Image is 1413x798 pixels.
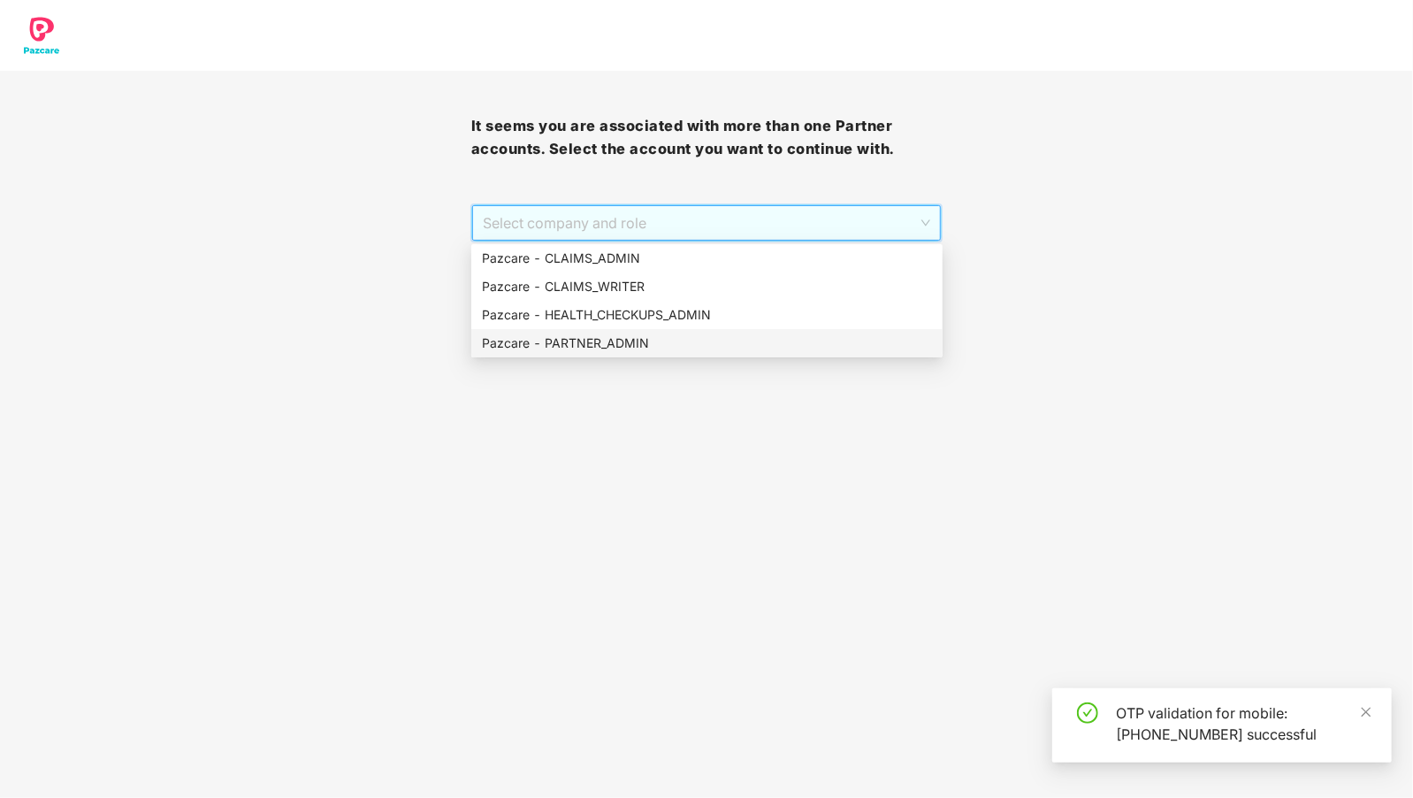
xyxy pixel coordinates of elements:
[471,244,943,272] div: Pazcare - CLAIMS_ADMIN
[471,329,943,357] div: Pazcare - PARTNER_ADMIN
[1360,706,1372,718] span: close
[1077,702,1098,724] span: check-circle
[482,334,932,353] div: Pazcare - PARTNER_ADMIN
[471,301,943,329] div: Pazcare - HEALTH_CHECKUPS_ADMIN
[471,272,943,301] div: Pazcare - CLAIMS_WRITER
[483,206,931,240] span: Select company and role
[482,277,932,296] div: Pazcare - CLAIMS_WRITER
[482,249,932,268] div: Pazcare - CLAIMS_ADMIN
[471,115,943,160] h3: It seems you are associated with more than one Partner accounts. Select the account you want to c...
[482,305,932,325] div: Pazcare - HEALTH_CHECKUPS_ADMIN
[1116,702,1371,745] div: OTP validation for mobile: [PHONE_NUMBER] successful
